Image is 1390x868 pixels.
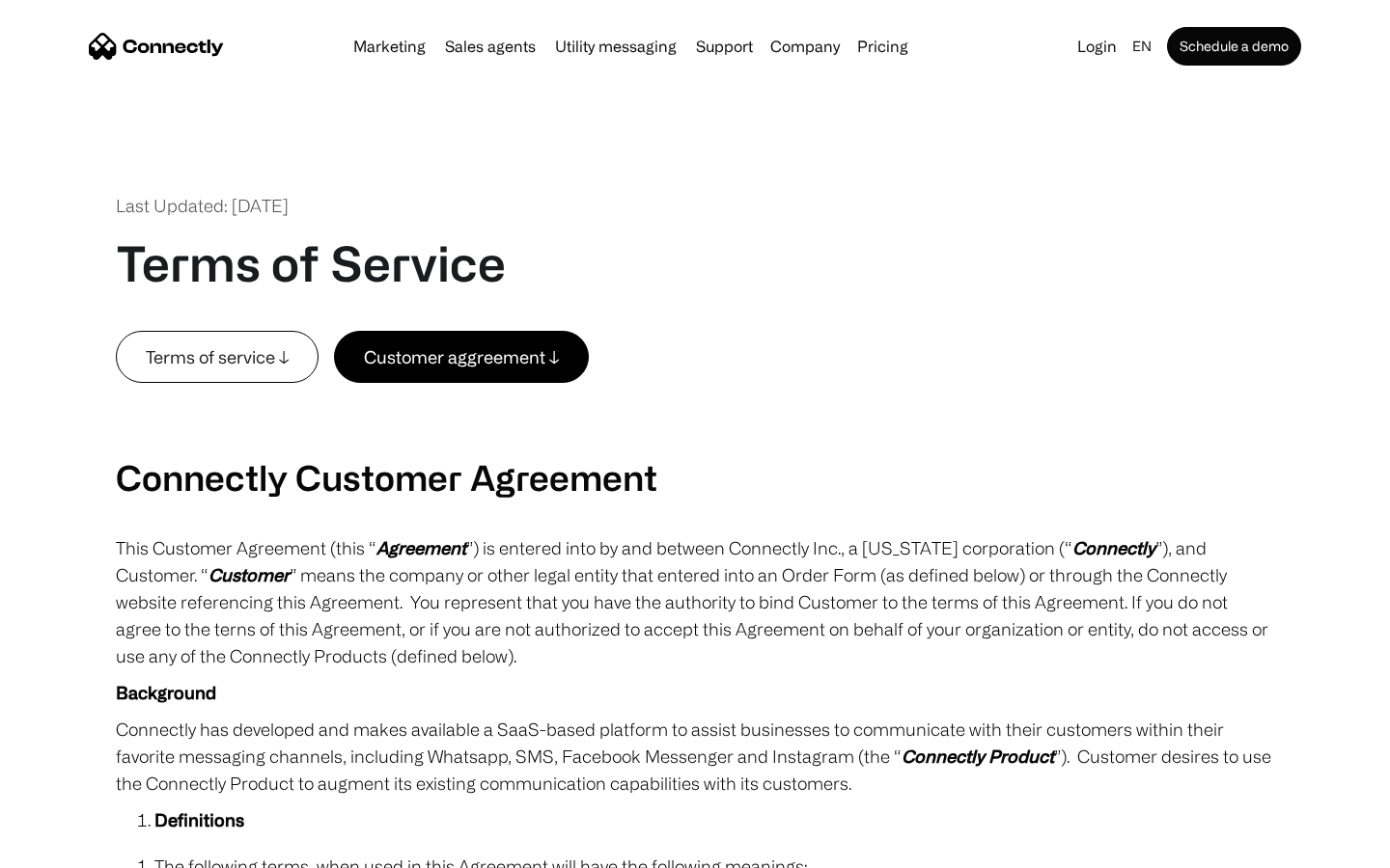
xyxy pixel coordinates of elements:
[437,39,543,54] a: Sales agents
[376,538,466,557] em: Agreement
[116,383,1274,410] p: ‍
[154,810,244,829] strong: Definitions
[346,39,433,54] a: Marketing
[547,39,684,54] a: Utility messaging
[116,193,289,219] div: Last Updated: [DATE]
[902,746,1054,766] em: Connectly Product
[1132,33,1152,60] div: en
[208,565,290,584] em: Customer
[19,832,116,861] aside: Language selected: English
[116,683,216,702] strong: Background
[116,716,1274,797] p: Connectly has developed and makes available a SaaS-based platform to assist businesses to communi...
[1167,27,1301,66] a: Schedule a demo
[116,534,1274,669] p: This Customer Agreement (this “ ”) is entered into by and between Connectly Inc., a [US_STATE] co...
[1070,33,1125,60] a: Login
[116,234,506,292] h1: Terms of Service
[116,420,1274,447] p: ‍
[146,343,289,370] div: Terms of service ↓
[1072,538,1155,557] em: Connectly
[688,39,761,54] a: Support
[116,456,1274,498] h2: Connectly Customer Agreement
[39,834,116,861] ul: Language list
[849,39,916,54] a: Pricing
[770,33,840,60] div: Company
[364,343,559,370] div: Customer aggreement ↓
